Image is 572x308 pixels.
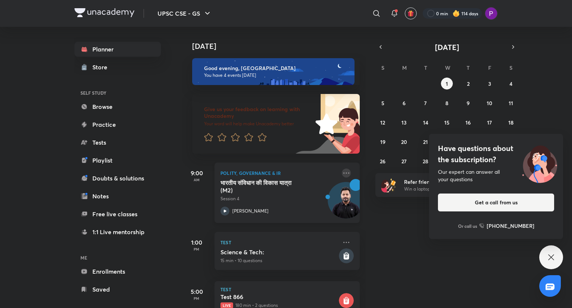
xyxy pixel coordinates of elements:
button: October 16, 2025 [462,116,474,128]
abbr: October 14, 2025 [423,119,428,126]
p: PM [182,296,212,301]
p: Or call us [458,223,477,229]
button: October 4, 2025 [505,78,517,89]
p: [PERSON_NAME] [232,208,268,214]
button: October 11, 2025 [505,97,517,109]
button: October 14, 2025 [420,116,432,128]
h4: [DATE] [192,42,367,51]
abbr: October 19, 2025 [380,138,385,145]
abbr: October 17, 2025 [487,119,492,126]
button: October 2, 2025 [462,78,474,89]
abbr: October 2, 2025 [467,80,470,87]
p: Your word will help make Unacademy better [204,121,313,127]
a: Free live classes [74,207,161,221]
img: Company Logo [74,8,134,17]
p: Win a laptop, vouchers & more [404,186,496,192]
abbr: October 20, 2025 [401,138,407,145]
button: October 18, 2025 [505,116,517,128]
h5: 9:00 [182,169,212,177]
button: October 27, 2025 [398,155,410,167]
a: Enrollments [74,264,161,279]
button: October 28, 2025 [420,155,432,167]
abbr: Thursday [467,64,470,71]
h5: 1:00 [182,238,212,247]
a: Doubts & solutions [74,171,161,186]
abbr: October 28, 2025 [423,158,428,165]
img: avatar [407,10,414,17]
button: UPSC CSE - GS [153,6,216,21]
p: Polity, Governance & IR [220,169,337,177]
abbr: October 12, 2025 [380,119,385,126]
abbr: Wednesday [445,64,450,71]
img: evening [192,58,355,85]
img: Avatar [328,186,364,222]
button: October 3, 2025 [484,78,496,89]
button: avatar [405,7,417,19]
h5: Science & Tech: [220,248,337,256]
p: Test [220,287,354,292]
button: October 19, 2025 [377,136,389,148]
button: October 1, 2025 [441,78,453,89]
img: Preeti Pandey [485,7,498,20]
abbr: October 11, 2025 [509,100,513,107]
button: October 10, 2025 [484,97,496,109]
button: October 6, 2025 [398,97,410,109]
h6: Give us your feedback on learning with Unacademy [204,106,313,119]
abbr: Monday [402,64,407,71]
a: [PHONE_NUMBER] [479,222,534,230]
a: Saved [74,282,161,297]
h6: SELF STUDY [74,87,161,99]
a: Store [74,60,161,75]
a: Notes [74,189,161,204]
abbr: October 7, 2025 [424,100,427,107]
abbr: October 10, 2025 [487,100,492,107]
img: referral [381,177,396,192]
img: ttu_illustration_new.svg [516,143,563,183]
abbr: October 26, 2025 [380,158,385,165]
button: October 12, 2025 [377,116,389,128]
h6: ME [74,251,161,264]
div: Store [92,63,112,72]
a: Tests [74,135,161,150]
a: Browse [74,99,161,114]
h4: Have questions about the subscription? [438,143,554,165]
a: Company Logo [74,8,134,19]
p: Session 4 [220,195,337,202]
a: Playlist [74,153,161,168]
abbr: Friday [488,64,491,71]
a: Planner [74,42,161,57]
abbr: October 21, 2025 [423,138,428,145]
img: streak [452,10,460,17]
abbr: October 4, 2025 [509,80,512,87]
h6: Good evening, [GEOGRAPHIC_DATA] [204,65,348,72]
h5: 5:00 [182,287,212,296]
abbr: October 15, 2025 [444,119,449,126]
button: October 15, 2025 [441,116,453,128]
p: Test [220,238,337,247]
p: AM [182,177,212,182]
abbr: October 16, 2025 [465,119,471,126]
abbr: October 6, 2025 [403,100,406,107]
p: PM [182,247,212,251]
button: October 26, 2025 [377,155,389,167]
abbr: October 1, 2025 [446,80,448,87]
h5: भारतीय संविधान की विकास यात्रा (M2) [220,179,313,194]
abbr: Sunday [381,64,384,71]
img: feedback_image [290,94,360,154]
button: Get a call from us [438,194,554,211]
div: Our expert can answer all your questions [438,168,554,183]
button: October 5, 2025 [377,97,389,109]
h6: [PHONE_NUMBER] [487,222,534,230]
abbr: October 3, 2025 [488,80,491,87]
p: You have 4 events [DATE] [204,72,348,78]
button: October 7, 2025 [420,97,432,109]
button: [DATE] [386,42,508,52]
abbr: October 5, 2025 [381,100,384,107]
abbr: Tuesday [424,64,427,71]
abbr: October 18, 2025 [508,119,514,126]
abbr: October 13, 2025 [401,119,407,126]
button: October 17, 2025 [484,116,496,128]
h6: Refer friends [404,178,496,186]
button: October 8, 2025 [441,97,453,109]
a: 1:1 Live mentorship [74,224,161,239]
